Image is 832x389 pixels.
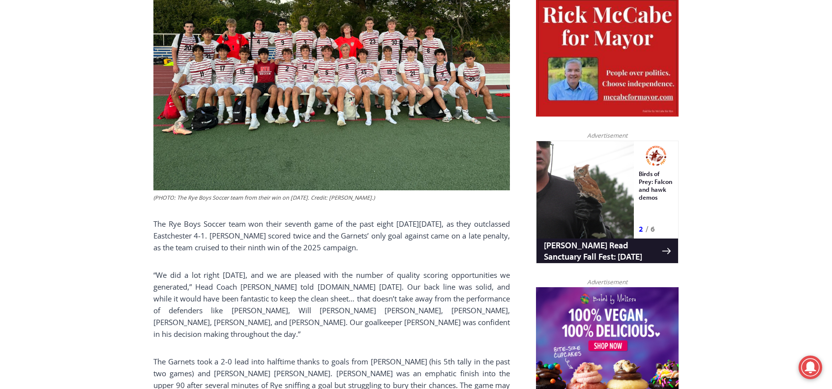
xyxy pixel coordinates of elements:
[248,0,465,95] div: "[PERSON_NAME] and I covered the [DATE] Parade, which was a really eye opening experience as I ha...
[577,131,637,140] span: Advertisement
[8,99,126,121] h4: [PERSON_NAME] Read Sanctuary Fall Fest: [DATE]
[577,277,637,287] span: Advertisement
[153,218,510,253] p: The Rye Boys Soccer team won their seventh game of the past eight [DATE][DATE], as they outclasse...
[110,83,112,93] div: /
[103,83,107,93] div: 2
[257,98,456,120] span: Intern @ [DOMAIN_NAME]
[237,95,476,122] a: Intern @ [DOMAIN_NAME]
[0,98,142,122] a: [PERSON_NAME] Read Sanctuary Fall Fest: [DATE]
[153,269,510,340] p: “We did a lot right [DATE], and we are pleased with the number of quality scoring opportunities w...
[103,29,137,81] div: Birds of Prey: Falcon and hawk demos
[153,193,510,202] figcaption: (PHOTO: The Rye Boys Soccer team from their win on [DATE]. Credit: [PERSON_NAME].)
[115,83,119,93] div: 6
